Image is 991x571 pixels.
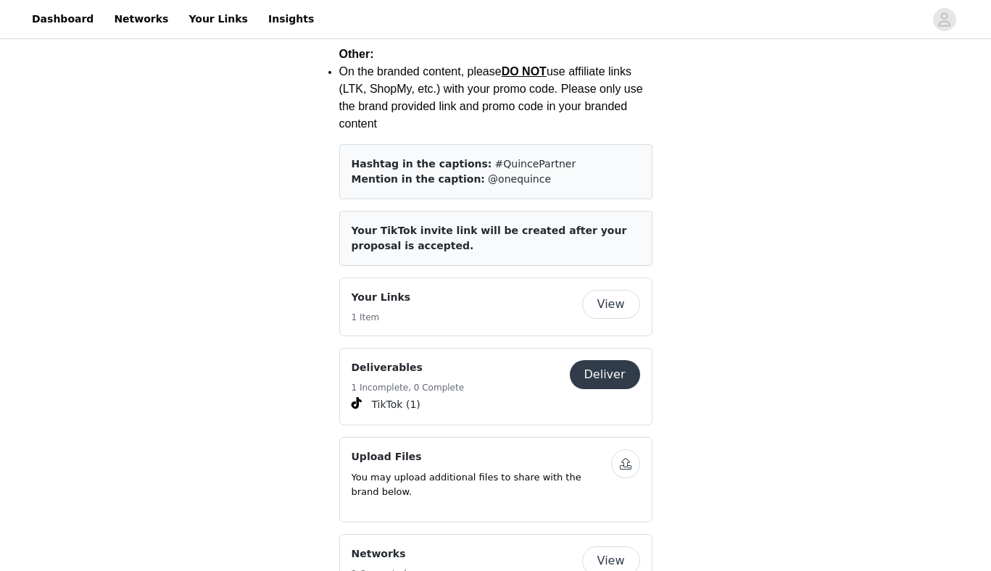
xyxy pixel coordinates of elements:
[352,290,411,305] h4: Your Links
[502,65,547,78] span: DO NOT
[352,360,465,375] h4: Deliverables
[339,65,643,130] span: On the branded content, please use affiliate links (LTK, ShopMy, etc.) with your promo code. Plea...
[352,311,411,324] h5: 1 Item
[488,173,551,185] span: @onequince
[352,381,465,394] h5: 1 Incomplete, 0 Complete
[352,158,492,170] span: Hashtag in the captions:
[23,3,102,36] a: Dashboard
[352,470,611,499] p: You may upload additional files to share with the brand below.
[372,397,420,412] span: TikTok (1)
[570,360,640,389] button: Deliver
[339,348,652,425] div: Deliverables
[260,3,323,36] a: Insights
[352,449,611,464] h4: Upload Files
[105,3,177,36] a: Networks
[352,546,407,562] h4: Networks
[495,158,576,170] span: #QuincePartner
[352,225,627,251] span: Your TikTok invite link will be created after your proposal is accepted.
[582,290,640,319] button: View
[339,48,374,60] strong: Other:
[937,8,951,31] div: avatar
[180,3,257,36] a: Your Links
[352,173,485,185] span: Mention in the caption:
